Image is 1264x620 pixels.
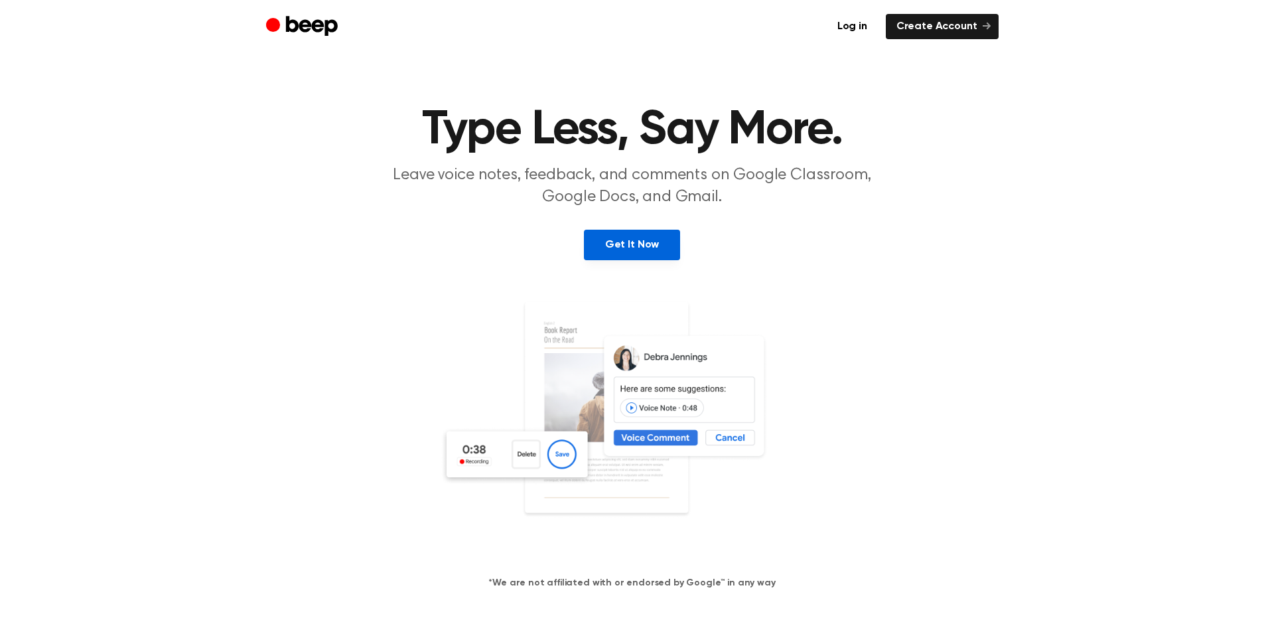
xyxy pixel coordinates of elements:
img: Voice Comments on Docs and Recording Widget [440,300,825,555]
h4: *We are not affiliated with or endorsed by Google™ in any way [16,576,1248,590]
h1: Type Less, Say More. [293,106,972,154]
a: Beep [266,14,341,40]
a: Get It Now [584,230,680,260]
p: Leave voice notes, feedback, and comments on Google Classroom, Google Docs, and Gmail. [378,165,887,208]
a: Create Account [886,14,999,39]
a: Log in [827,14,878,39]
